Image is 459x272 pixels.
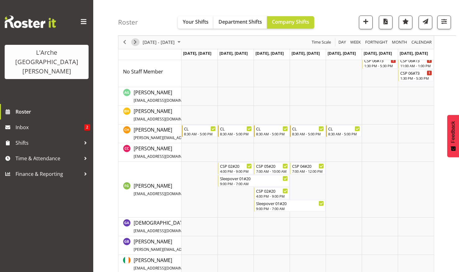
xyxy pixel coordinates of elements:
span: Week [350,39,361,46]
button: Add a new shift [359,16,373,29]
span: [PERSON_NAME] [134,182,223,197]
span: Your Shifts [183,18,209,25]
span: Roster [16,107,90,116]
span: [PERSON_NAME] [134,257,250,271]
span: [DATE], [DATE] [291,50,320,56]
button: Previous [121,39,129,46]
div: Faustina Gaensicke"s event - CSP 04#20 Begin From Thursday, August 28, 2025 at 7:00:00 AM GMT+12:... [290,162,325,174]
div: CL [220,125,252,132]
span: [EMAIL_ADDRESS][DOMAIN_NAME][PERSON_NAME] [134,265,225,271]
div: CSP 06#73 [400,57,432,63]
button: Timeline Week [349,39,362,46]
button: Month [411,39,433,46]
span: [PERSON_NAME][EMAIL_ADDRESS][DOMAIN_NAME][PERSON_NAME] [134,247,254,252]
div: 1:30 PM - 5:30 PM [364,63,396,68]
button: Company Shifts [267,16,314,29]
div: 9:00 PM - 7:00 AM [220,181,288,186]
div: Faustina Gaensicke"s event - CSP 02#20 Begin From Wednesday, August 27, 2025 at 4:00:00 PM GMT+12... [254,187,289,199]
a: [PERSON_NAME][EMAIL_ADDRESS][DOMAIN_NAME] [134,107,220,122]
span: [DEMOGRAPHIC_DATA][PERSON_NAME] [134,219,226,234]
div: CSP 05#20 [256,163,288,169]
span: Fortnight [365,39,388,46]
div: next period [130,36,140,49]
td: Gillian Bradshaw resource [118,236,181,255]
span: Company Shifts [272,18,309,25]
div: Christopher Hill"s event - CL Begin From Friday, August 29, 2025 at 8:30:00 AM GMT+12:00 Ends At ... [326,125,361,137]
div: August 25 - 31, 2025 [140,36,184,49]
span: [DATE], [DATE] [219,50,248,56]
span: No Staff Member [123,68,163,75]
div: No Staff Member"s event - CSP 06#73 Begin From Sunday, August 31, 2025 at 11:00:00 AM GMT+12:00 E... [398,57,434,69]
button: Download a PDF of the roster according to the set date range. [379,16,392,29]
span: [DATE], [DATE] [183,50,211,56]
div: No Staff Member"s event - CSP 06#73 Begin From Sunday, August 31, 2025 at 1:30:00 PM GMT+12:00 En... [398,69,434,81]
button: Next [131,39,140,46]
div: 4:00 PM - 9:00 PM [220,169,252,174]
span: Day [338,39,347,46]
span: [PERSON_NAME] [134,145,223,159]
span: Department Shifts [218,18,262,25]
div: Christopher Hill"s event - CL Begin From Thursday, August 28, 2025 at 8:30:00 AM GMT+12:00 Ends A... [290,125,325,137]
div: 8:30 AM - 5:00 PM [220,131,252,136]
div: CSP 02#20 [220,163,252,169]
button: Timeline Day [337,39,347,46]
span: [EMAIL_ADDRESS][DOMAIN_NAME] [134,98,195,103]
div: CL [256,125,288,132]
div: CL [184,125,216,132]
a: [DEMOGRAPHIC_DATA][PERSON_NAME][EMAIL_ADDRESS][DOMAIN_NAME] [134,219,226,234]
button: Feedback - Show survey [447,115,459,157]
div: Faustina Gaensicke"s event - CSP 02#20 Begin From Tuesday, August 26, 2025 at 4:00:00 PM GMT+12:0... [218,162,253,174]
button: Fortnight [364,39,389,46]
span: Inbox [16,123,84,132]
span: [EMAIL_ADDRESS][DOMAIN_NAME] [134,191,195,196]
div: CSP 04#20 [292,163,324,169]
td: Christopher Hill resource [118,124,181,143]
td: Gay Andrade resource [118,218,181,236]
span: [EMAIL_ADDRESS][DOMAIN_NAME] [134,154,195,159]
div: CSP 06#73 [364,57,396,63]
span: [PERSON_NAME] [134,126,279,141]
button: Highlight an important date within the roster. [399,16,412,29]
div: Sleepover 01#20 [220,175,288,181]
button: Send a list of all shifts for the selected filtered period to all rostered employees. [419,16,432,29]
div: 8:30 AM - 5:00 PM [256,131,288,136]
button: Department Shifts [213,16,267,29]
div: CSP 02#20 [256,188,288,194]
a: [PERSON_NAME][EMAIL_ADDRESS][DOMAIN_NAME] [134,145,223,160]
div: 11:00 AM - 1:00 PM [400,63,432,68]
div: Christopher Hill"s event - CL Begin From Wednesday, August 27, 2025 at 8:30:00 AM GMT+12:00 Ends ... [254,125,289,137]
div: 9:00 PM - 7:00 AM [256,206,324,211]
button: August 2025 [142,39,183,46]
div: 8:30 AM - 5:00 PM [292,131,324,136]
div: Christopher Hill"s event - CL Begin From Tuesday, August 26, 2025 at 8:30:00 AM GMT+12:00 Ends At... [218,125,253,137]
span: [EMAIL_ADDRESS][DOMAIN_NAME] [134,116,195,122]
span: [PERSON_NAME] [134,89,220,103]
span: Shifts [16,138,81,148]
div: 8:30 AM - 5:00 PM [328,131,360,136]
span: [DATE], [DATE] [364,50,392,56]
h4: Roster [118,19,138,26]
span: [DATE], [DATE] [400,50,428,56]
div: previous period [119,36,130,49]
a: [PERSON_NAME][EMAIL_ADDRESS][DOMAIN_NAME][PERSON_NAME] [134,256,250,271]
span: [PERSON_NAME] [134,108,220,122]
button: Time Scale [311,39,332,46]
span: [DATE], [DATE] [255,50,284,56]
div: L'Arche [GEOGRAPHIC_DATA][PERSON_NAME] [11,48,82,76]
div: 7:00 AM - 10:00 AM [256,169,288,174]
button: Timeline Month [391,39,408,46]
div: CL [292,125,324,132]
img: Rosterit website logo [5,16,56,28]
a: [PERSON_NAME][EMAIL_ADDRESS][DOMAIN_NAME] [134,89,220,104]
div: 1:30 PM - 5:30 PM [400,76,432,81]
span: calendar [411,39,432,46]
div: Sleepover 01#20 [256,200,324,206]
button: Filter Shifts [437,16,451,29]
span: Finance & Reporting [16,169,81,179]
div: No Staff Member"s event - CSP 06#73 Begin From Saturday, August 30, 2025 at 1:30:00 PM GMT+12:00 ... [362,57,397,69]
span: [DATE] - [DATE] [142,39,175,46]
a: [PERSON_NAME][PERSON_NAME][EMAIL_ADDRESS][DOMAIN_NAME][PERSON_NAME] [134,126,279,141]
button: Your Shifts [178,16,213,29]
td: Faustina Gaensicke resource [118,162,181,218]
